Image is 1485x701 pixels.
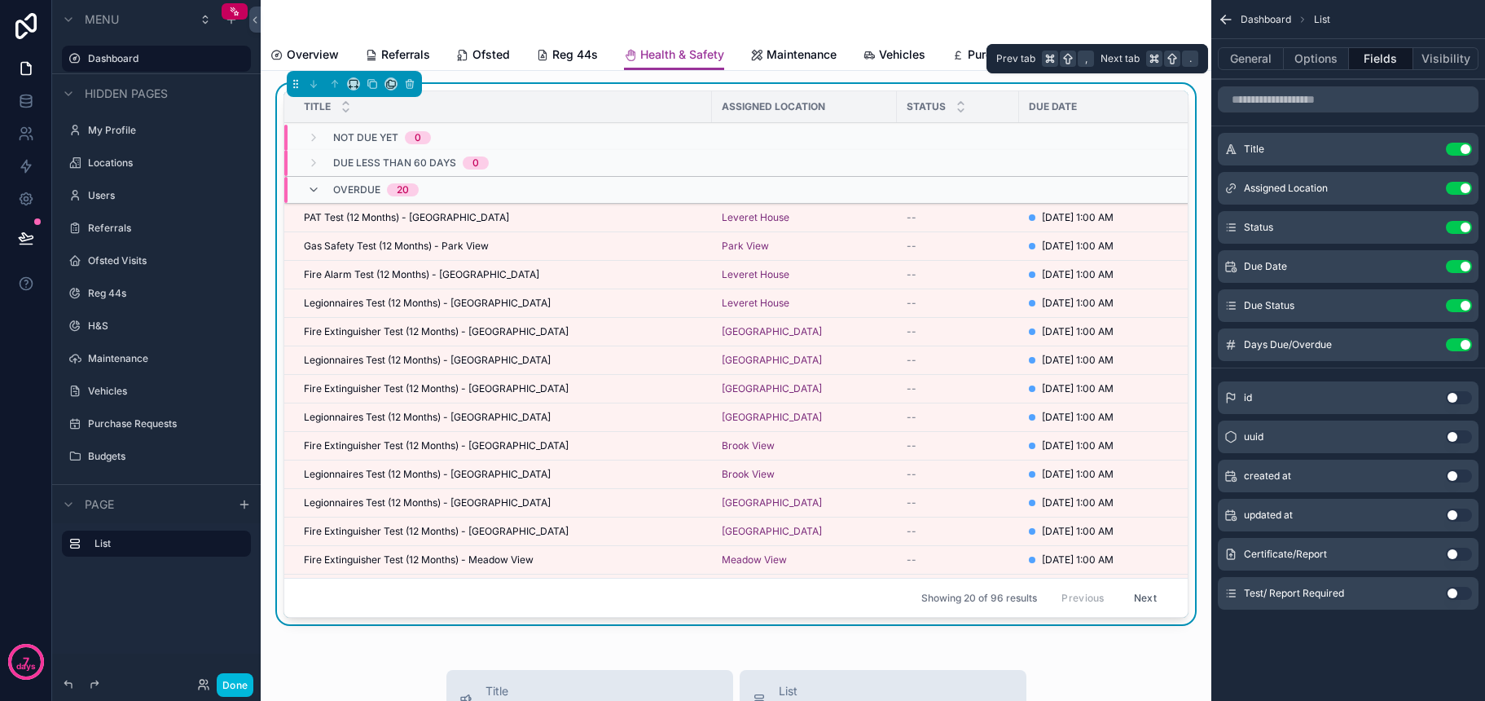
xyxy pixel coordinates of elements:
[722,354,887,367] a: [GEOGRAPHIC_DATA]
[907,211,916,224] span: --
[907,411,916,424] span: --
[1029,100,1077,113] span: Due Date
[304,354,702,367] a: Legionnaires Test (12 Months) - [GEOGRAPHIC_DATA]
[1244,509,1293,522] span: updated at
[907,553,916,567] span: --
[907,297,1009,310] a: --
[1244,182,1328,195] span: Assigned Location
[88,287,241,300] label: Reg 44s
[94,537,238,550] label: List
[722,411,822,424] a: [GEOGRAPHIC_DATA]
[722,411,887,424] a: [GEOGRAPHIC_DATA]
[472,46,510,63] span: Ofsted
[304,211,509,224] span: PAT Test (12 Months) - [GEOGRAPHIC_DATA]
[907,382,916,395] span: --
[85,496,114,513] span: Page
[1349,47,1414,70] button: Fields
[879,46,925,63] span: Vehicles
[304,211,702,224] a: PAT Test (12 Months) - [GEOGRAPHIC_DATA]
[722,325,822,338] a: [GEOGRAPHIC_DATA]
[722,496,822,509] a: [GEOGRAPHIC_DATA]
[1029,325,1192,338] a: [DATE] 1:00 AM
[1218,47,1284,70] button: General
[304,468,702,481] a: Legionnaires Test (12 Months) - [GEOGRAPHIC_DATA]
[1241,13,1291,26] span: Dashboard
[88,189,241,202] label: Users
[472,157,479,170] div: 0
[863,40,925,73] a: Vehicles
[722,553,787,567] a: Meadow View
[907,525,1009,538] a: --
[88,254,241,267] label: Ofsted Visits
[333,183,380,196] span: Overdue
[722,211,789,224] span: Leveret House
[722,268,789,281] span: Leveret House
[722,468,887,481] a: Brook View
[907,354,916,367] span: --
[88,320,241,333] label: H&S
[304,496,551,509] span: Legionnaires Test (12 Months) - [GEOGRAPHIC_DATA]
[1042,411,1114,424] span: [DATE] 1:00 AM
[304,439,702,452] a: Fire Extinguisher Test (12 Months) - [GEOGRAPHIC_DATA]
[722,297,887,310] a: Leveret House
[88,222,241,235] label: Referrals
[1314,13,1330,26] span: List
[88,124,241,137] a: My Profile
[85,86,168,102] span: Hidden pages
[88,52,241,65] label: Dashboard
[552,46,598,63] span: Reg 44s
[88,352,241,365] label: Maintenance
[1413,47,1478,70] button: Visibility
[722,553,887,567] a: Meadow View
[907,525,916,538] span: --
[996,52,1035,65] span: Prev tab
[951,40,1070,73] a: Purchase requests
[415,131,421,144] div: 0
[304,297,702,310] a: Legionnaires Test (12 Months) - [GEOGRAPHIC_DATA]
[1029,240,1192,253] a: [DATE] 1:00 AM
[722,439,775,452] span: Brook View
[1042,525,1114,538] span: [DATE] 1:00 AM
[907,468,916,481] span: --
[722,268,887,281] a: Leveret House
[722,382,822,395] a: [GEOGRAPHIC_DATA]
[722,525,822,538] span: [GEOGRAPHIC_DATA]
[1042,297,1114,310] span: [DATE] 1:00 AM
[397,183,409,196] div: 20
[907,411,1009,424] a: --
[921,592,1037,605] span: Showing 20 of 96 results
[88,450,241,463] label: Budgets
[907,496,916,509] span: --
[1042,439,1114,452] span: [DATE] 1:00 AM
[1123,585,1168,611] button: Next
[333,157,456,170] span: Due Less Than 60 Days
[722,439,887,452] a: Brook View
[722,354,822,367] a: [GEOGRAPHIC_DATA]
[304,325,569,338] span: Fire Extinguisher Test (12 Months) - [GEOGRAPHIC_DATA]
[304,240,702,253] a: Gas Safety Test (12 Months) - Park View
[270,40,339,73] a: Overview
[1029,525,1192,538] a: [DATE] 1:00 AM
[88,157,241,170] label: Locations
[381,46,430,63] span: Referrals
[722,240,769,253] span: Park View
[1244,221,1273,234] span: Status
[1042,468,1114,481] span: [DATE] 1:00 AM
[88,385,241,398] a: Vehicles
[88,417,241,430] label: Purchase Requests
[907,496,1009,509] a: --
[907,240,916,253] span: --
[907,240,1009,253] a: --
[1029,354,1192,367] a: [DATE] 1:00 AM
[722,468,775,481] span: Brook View
[1244,548,1327,561] span: Certificate/Report
[52,523,261,573] div: scrollable content
[907,211,1009,224] a: --
[907,553,1009,567] a: --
